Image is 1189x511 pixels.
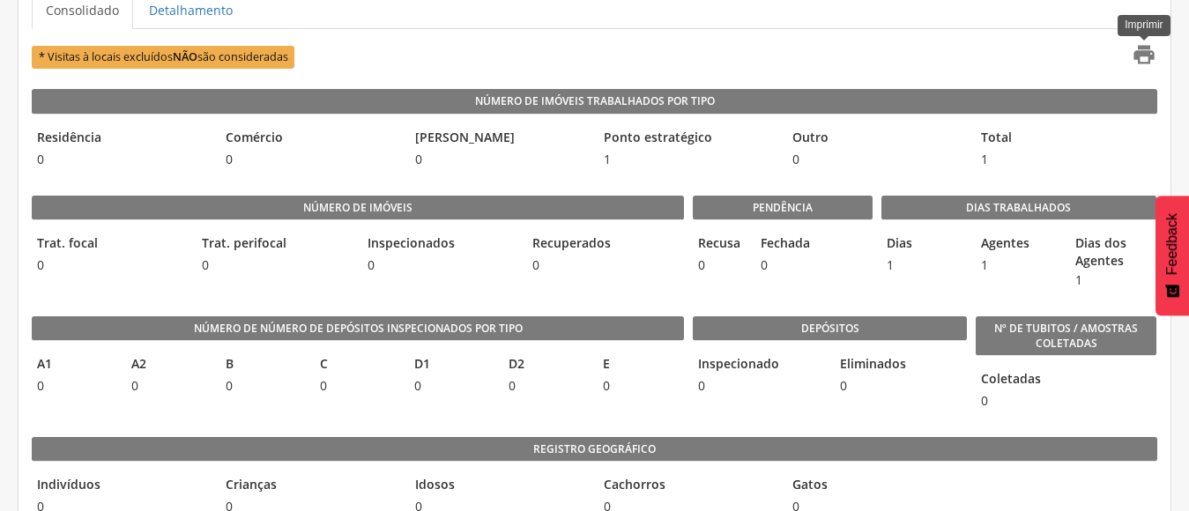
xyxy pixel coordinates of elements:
[32,46,294,68] span: * Visitas à locais excluídos são consideradas
[755,234,809,255] legend: Fechada
[693,256,747,274] span: 0
[976,151,1156,168] span: 1
[32,355,117,375] legend: A1
[409,377,494,395] span: 0
[693,355,826,375] legend: Inspecionado
[527,256,683,274] span: 0
[409,355,494,375] legend: D1
[1132,42,1156,67] i: 
[693,316,967,341] legend: Depósitos
[32,234,188,255] legend: Trat. focal
[1070,234,1156,270] legend: Dias dos Agentes
[976,234,1061,255] legend: Agentes
[32,151,212,168] span: 0
[315,355,400,375] legend: C
[1070,271,1156,289] span: 1
[32,476,212,496] legend: Indivíduos
[881,256,967,274] span: 1
[197,234,353,255] legend: Trat. perifocal
[1156,196,1189,315] button: Feedback - Mostrar pesquisa
[32,437,1157,462] legend: Registro geográfico
[598,476,778,496] legend: Cachorros
[220,355,306,375] legend: B
[126,377,212,395] span: 0
[598,151,778,168] span: 1
[32,129,212,149] legend: Residência
[835,355,968,375] legend: Eliminados
[693,377,826,395] span: 0
[410,151,590,168] span: 0
[32,377,117,395] span: 0
[32,316,684,341] legend: Número de Número de Depósitos Inspecionados por Tipo
[32,256,188,274] span: 0
[693,196,873,220] legend: Pendência
[315,377,400,395] span: 0
[32,196,684,220] legend: Número de imóveis
[976,316,1156,356] legend: Nº de Tubitos / Amostras coletadas
[220,476,400,496] legend: Crianças
[362,234,518,255] legend: Inspecionados
[1118,15,1170,35] div: Imprimir
[835,377,968,395] span: 0
[410,476,590,496] legend: Idosos
[598,377,683,395] span: 0
[32,89,1157,114] legend: Número de Imóveis Trabalhados por Tipo
[362,256,518,274] span: 0
[197,256,353,274] span: 0
[976,370,986,390] legend: Coletadas
[787,129,967,149] legend: Outro
[527,234,683,255] legend: Recuperados
[881,234,967,255] legend: Dias
[598,355,683,375] legend: E
[755,256,809,274] span: 0
[976,256,1061,274] span: 1
[787,476,967,496] legend: Gatos
[787,151,967,168] span: 0
[220,129,400,149] legend: Comércio
[126,355,212,375] legend: A2
[503,355,589,375] legend: D2
[1164,213,1180,275] span: Feedback
[220,151,400,168] span: 0
[693,234,747,255] legend: Recusa
[410,129,590,149] legend: [PERSON_NAME]
[976,129,1156,149] legend: Total
[881,196,1156,220] legend: Dias Trabalhados
[220,377,306,395] span: 0
[598,129,778,149] legend: Ponto estratégico
[1121,42,1156,71] a: Imprimir
[503,377,589,395] span: 0
[173,49,197,64] b: NÃO
[976,392,986,410] span: 0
